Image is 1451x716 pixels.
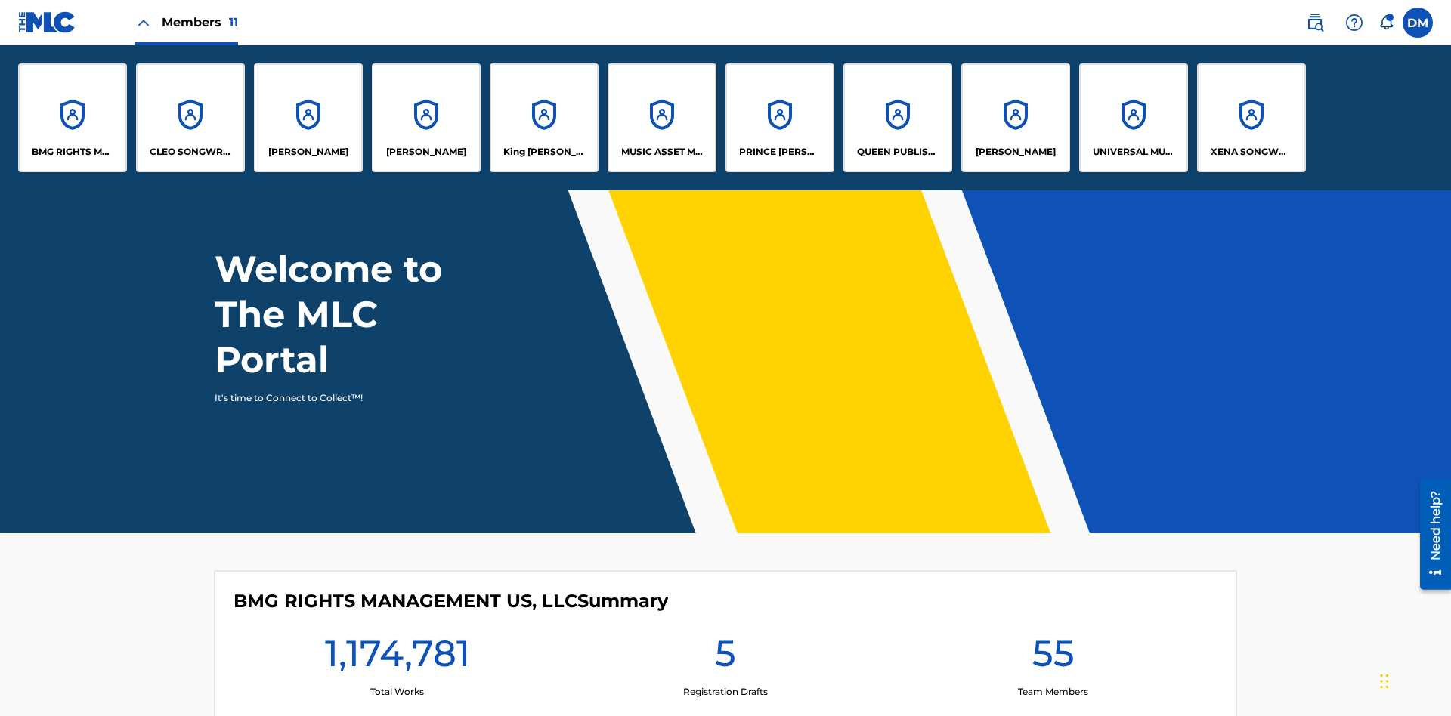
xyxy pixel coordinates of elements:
h1: 55 [1032,631,1075,685]
p: King McTesterson [503,145,586,159]
p: Registration Drafts [683,685,768,699]
a: AccountsCLEO SONGWRITER [136,63,245,172]
a: AccountsKing [PERSON_NAME] [490,63,599,172]
div: Notifications [1378,15,1394,30]
p: QUEEN PUBLISHA [857,145,939,159]
a: AccountsPRINCE [PERSON_NAME] [725,63,834,172]
a: AccountsUNIVERSAL MUSIC PUB GROUP [1079,63,1188,172]
h1: 5 [715,631,736,685]
div: Help [1339,8,1369,38]
p: BMG RIGHTS MANAGEMENT US, LLC [32,145,114,159]
iframe: Chat Widget [1375,643,1451,716]
a: AccountsBMG RIGHTS MANAGEMENT US, LLC [18,63,127,172]
p: XENA SONGWRITER [1211,145,1293,159]
iframe: Resource Center [1409,474,1451,597]
h1: 1,174,781 [325,631,470,685]
p: Team Members [1018,685,1088,699]
img: Close [135,14,153,32]
a: AccountsMUSIC ASSET MANAGEMENT (MAM) [608,63,716,172]
img: help [1345,14,1363,32]
p: EYAMA MCSINGER [386,145,466,159]
p: ELVIS COSTELLO [268,145,348,159]
div: Drag [1380,659,1389,704]
h4: BMG RIGHTS MANAGEMENT US, LLC [234,590,668,613]
p: PRINCE MCTESTERSON [739,145,821,159]
a: Public Search [1300,8,1330,38]
img: search [1306,14,1324,32]
p: CLEO SONGWRITER [150,145,232,159]
div: User Menu [1403,8,1433,38]
p: Total Works [370,685,424,699]
a: Accounts[PERSON_NAME] [254,63,363,172]
p: It's time to Connect to Collect™! [215,391,477,405]
span: 11 [229,15,238,29]
p: RONALD MCTESTERSON [976,145,1056,159]
a: AccountsXENA SONGWRITER [1197,63,1306,172]
h1: Welcome to The MLC Portal [215,246,497,382]
a: Accounts[PERSON_NAME] [372,63,481,172]
p: UNIVERSAL MUSIC PUB GROUP [1093,145,1175,159]
a: Accounts[PERSON_NAME] [961,63,1070,172]
img: MLC Logo [18,11,76,33]
p: MUSIC ASSET MANAGEMENT (MAM) [621,145,704,159]
span: Members [162,14,238,31]
a: AccountsQUEEN PUBLISHA [843,63,952,172]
